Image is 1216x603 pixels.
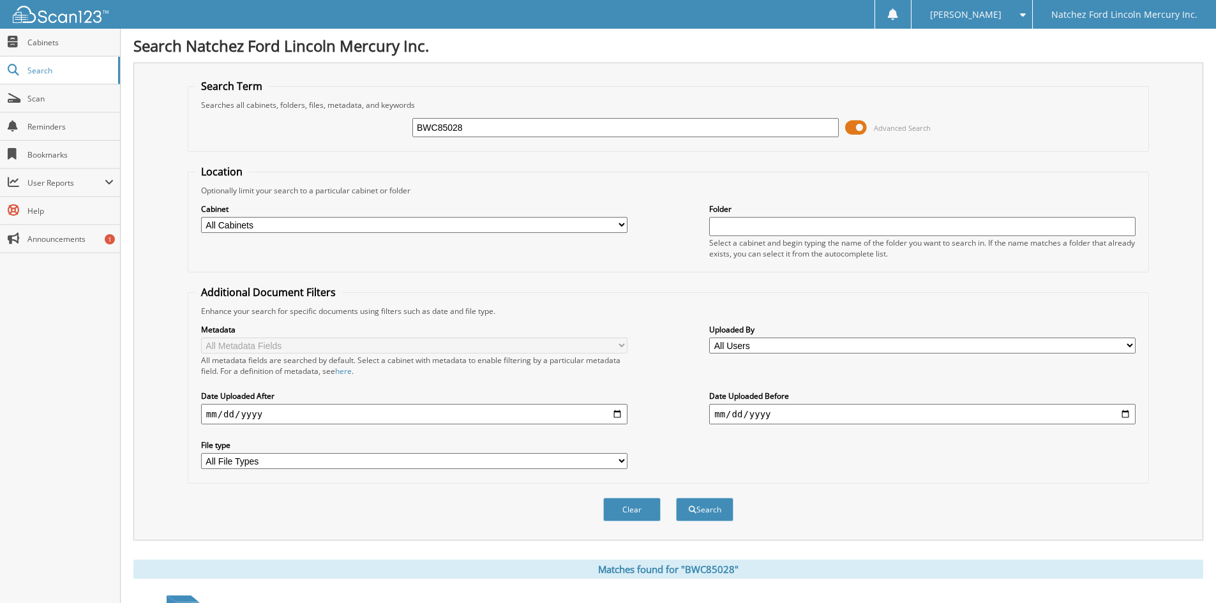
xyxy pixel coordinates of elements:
a: here [335,366,352,376]
div: Optionally limit your search to a particular cabinet or folder [195,185,1142,196]
div: Searches all cabinets, folders, files, metadata, and keywords [195,100,1142,110]
span: Bookmarks [27,149,114,160]
span: Cabinets [27,37,114,48]
h1: Search Natchez Ford Lincoln Mercury Inc. [133,35,1203,56]
span: User Reports [27,177,105,188]
input: end [709,404,1136,424]
label: File type [201,440,627,450]
legend: Search Term [195,79,269,93]
legend: Additional Document Filters [195,285,342,299]
span: Reminders [27,121,114,132]
input: start [201,404,627,424]
img: scan123-logo-white.svg [13,6,109,23]
label: Folder [709,204,1136,214]
div: All metadata fields are searched by default. Select a cabinet with metadata to enable filtering b... [201,355,627,376]
span: Help [27,205,114,216]
span: [PERSON_NAME] [930,11,1002,19]
label: Date Uploaded Before [709,391,1136,401]
label: Cabinet [201,204,627,214]
div: Select a cabinet and begin typing the name of the folder you want to search in. If the name match... [709,237,1136,259]
span: Announcements [27,234,114,244]
span: Natchez Ford Lincoln Mercury Inc. [1051,11,1197,19]
button: Search [676,498,733,521]
label: Uploaded By [709,324,1136,335]
span: Advanced Search [874,123,931,133]
legend: Location [195,165,249,179]
span: Scan [27,93,114,104]
div: Enhance your search for specific documents using filters such as date and file type. [195,306,1142,316]
label: Date Uploaded After [201,391,627,401]
label: Metadata [201,324,627,335]
div: 1 [105,234,115,244]
span: Search [27,65,112,76]
div: Matches found for "BWC85028" [133,560,1203,579]
button: Clear [603,498,661,521]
